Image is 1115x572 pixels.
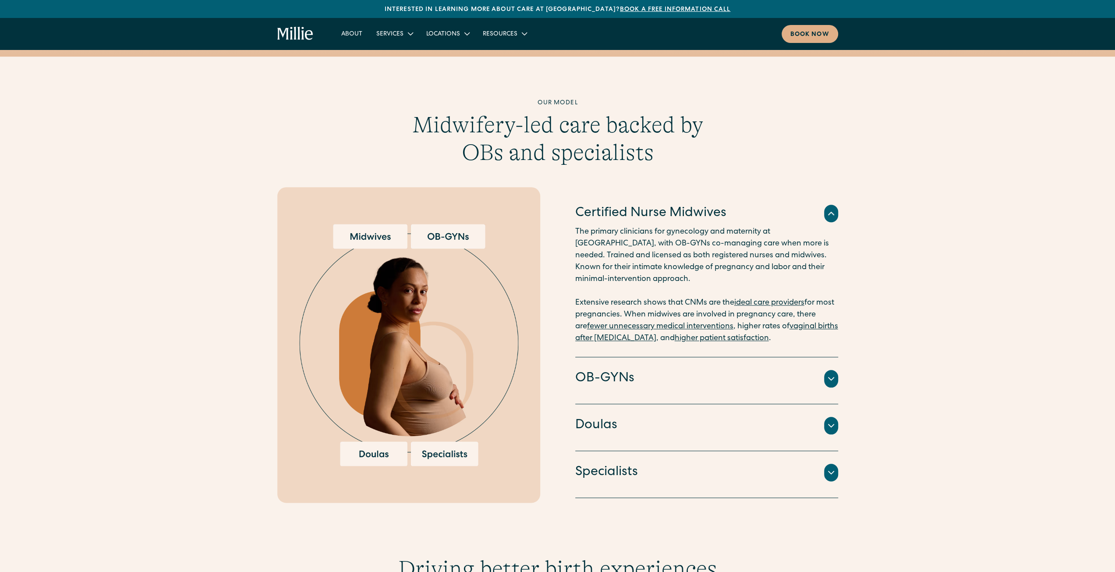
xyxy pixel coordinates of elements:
a: fewer unnecessary medical interventions [587,323,733,330]
p: The primary clinicians for gynecology and maternity at [GEOGRAPHIC_DATA], with OB-GYNs co-managin... [575,226,838,345]
h4: OB-GYNs [575,369,634,388]
div: Resources [483,30,517,39]
h4: Specialists [575,463,638,482]
h3: Midwifery-led care backed by OBs and specialists [389,111,726,166]
a: About [334,26,369,41]
div: Book now [790,30,829,39]
div: Locations [419,26,476,41]
a: home [277,27,314,41]
a: ideal care providers [734,299,804,307]
div: Services [376,30,404,39]
h4: Certified Nurse Midwives [575,204,726,223]
div: Locations [426,30,460,39]
h4: Doulas [575,416,617,435]
div: Our model [389,99,726,108]
div: Resources [476,26,533,41]
a: Book a free information call [620,7,730,13]
a: Book now [782,25,838,43]
div: Services [369,26,419,41]
a: higher patient satisfaction [675,334,769,342]
img: Pregnant woman surrounded by options for maternity care providers, including midwives, OB-GYNs, d... [299,224,518,466]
